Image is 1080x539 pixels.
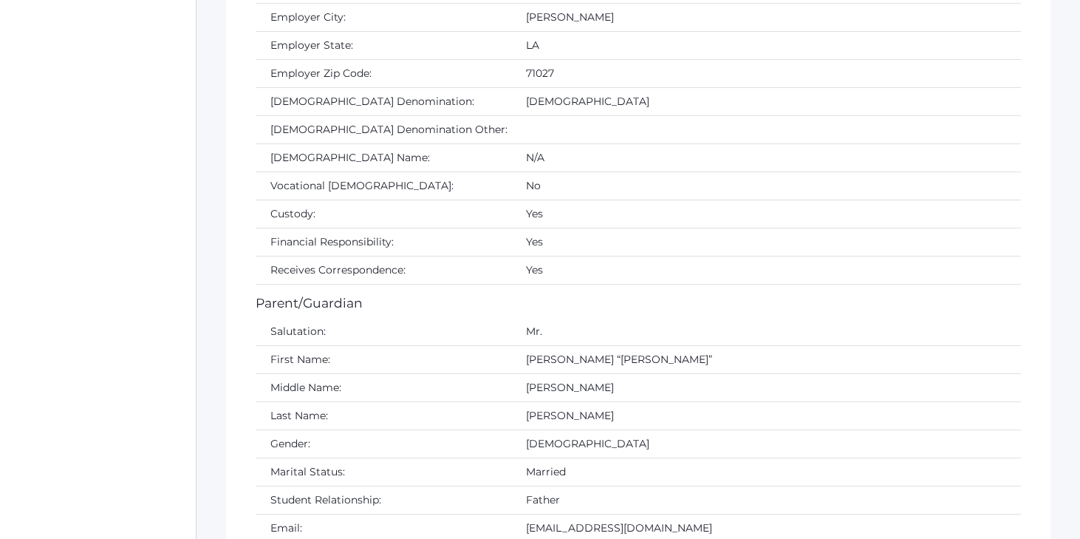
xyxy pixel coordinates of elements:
td: Gender: [256,430,511,458]
td: Married [511,458,1021,487]
td: Vocational [DEMOGRAPHIC_DATA]: [256,172,511,200]
td: [DEMOGRAPHIC_DATA] Denomination Other: [256,115,511,143]
td: Father [511,487,1021,515]
td: Yes [511,256,1021,284]
td: Mr. [511,318,1021,346]
td: Employer Zip Code: [256,59,511,87]
td: Student Relationship: [256,487,511,515]
td: Last Name: [256,402,511,430]
td: Yes [511,228,1021,256]
td: Receives Correspondence: [256,256,511,284]
td: LA [511,31,1021,59]
td: [PERSON_NAME] [511,374,1021,402]
td: Middle Name: [256,374,511,402]
td: [DEMOGRAPHIC_DATA] Name: [256,143,511,172]
td: First Name: [256,346,511,374]
td: No [511,172,1021,200]
td: [DEMOGRAPHIC_DATA] [511,87,1021,115]
td: [DEMOGRAPHIC_DATA] [511,430,1021,458]
td: [PERSON_NAME] [511,3,1021,31]
td: [PERSON_NAME] “[PERSON_NAME]” [511,346,1021,374]
td: 71027 [511,59,1021,87]
td: Custody: [256,200,511,228]
h5: Parent/Guardian [256,296,1021,311]
td: Employer State: [256,31,511,59]
td: Yes [511,200,1021,228]
td: [PERSON_NAME] [511,402,1021,430]
td: Financial Responsibility: [256,228,511,256]
td: Salutation: [256,318,511,346]
td: N/A [511,143,1021,172]
td: Marital Status: [256,458,511,487]
td: [DEMOGRAPHIC_DATA] Denomination: [256,87,511,115]
td: Employer City: [256,3,511,31]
